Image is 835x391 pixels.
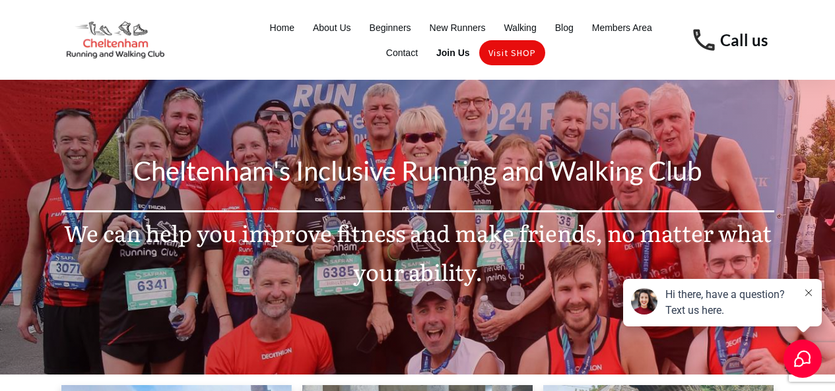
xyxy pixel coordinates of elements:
a: New Runners [430,18,486,37]
p: We can help you improve fitness and make friends, no matter what your ability. [62,213,774,307]
a: Join Us [436,44,470,62]
p: Cheltenham's Inclusive Running and Walking Club [62,148,774,210]
a: Walking [504,18,536,37]
a: Members Area [592,18,652,37]
a: Call us [720,30,768,49]
a: Visit SHOP [488,44,536,62]
img: Cheltenham Running and Walking Club Logo [61,18,170,61]
a: About Us [313,18,351,37]
a: Blog [555,18,574,37]
a: Beginners [370,18,411,37]
a: Home [270,18,294,37]
a: Contact [386,44,418,62]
